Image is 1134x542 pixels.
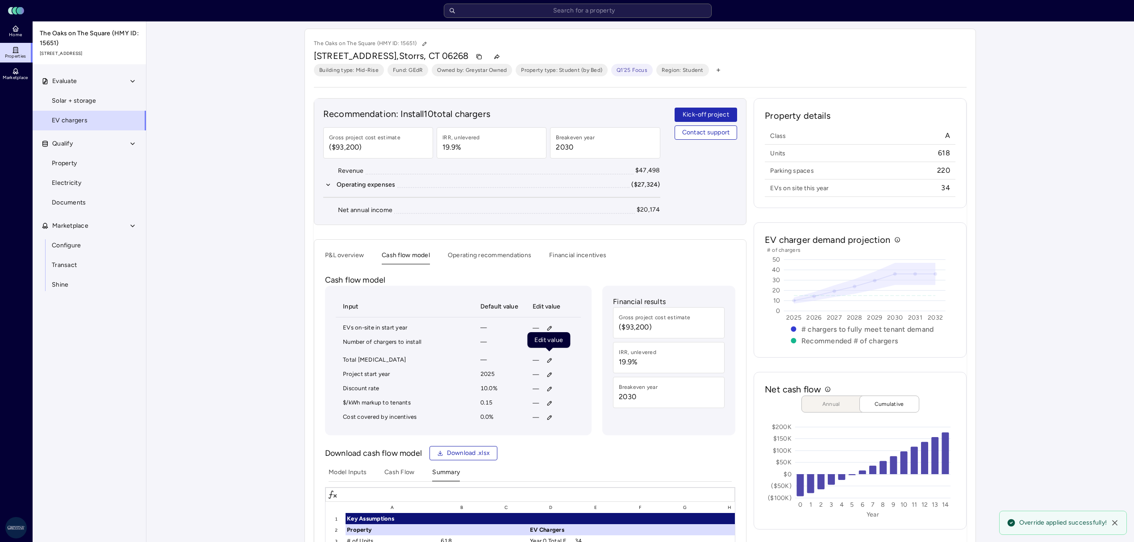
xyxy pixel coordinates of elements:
[847,314,863,321] text: 2028
[801,337,898,345] text: Recommended # of chargers
[473,396,525,410] td: 0.15
[337,180,396,190] div: Operating expenses
[773,435,792,442] text: $150K
[32,91,146,111] a: Solar + storage
[439,502,484,513] div: B
[945,131,950,141] span: A
[33,71,147,91] button: Evaluate
[32,111,146,130] a: EV chargers
[32,173,146,193] a: Electricity
[549,250,606,264] button: Financial incentives
[32,193,146,213] a: Documents
[432,467,460,481] button: Summary
[319,66,379,75] span: Building type: Mid-Rise
[611,64,653,76] button: Q1'25 Focus
[938,148,950,158] span: 618
[329,133,400,142] div: Gross project cost estimate
[765,109,955,129] h2: Property details
[617,66,647,75] span: Q1'25 Focus
[521,66,602,75] span: Property type: Student (by Bed)
[662,66,704,75] span: Region: Student
[809,400,854,409] span: Annual
[772,423,792,431] text: $200K
[776,307,780,315] text: 0
[429,446,498,460] button: Download .xlsx
[533,413,539,422] span: —
[52,158,77,168] span: Property
[388,64,429,76] button: Fund: GEdR
[765,383,821,396] h2: Net cash flow
[784,471,792,478] text: $0
[798,501,802,509] text: 0
[32,275,146,295] a: Shine
[932,501,938,509] text: 13
[325,447,422,459] p: Download cash flow model
[840,501,844,509] text: 4
[707,502,752,513] div: H
[336,321,473,335] td: EVs on-site in start year
[827,314,842,321] text: 2027
[336,353,473,367] td: Total [MEDICAL_DATA]
[937,166,950,175] span: 220
[631,180,660,190] div: ($27,324)
[912,501,917,509] text: 11
[619,348,656,357] div: IRR, unlevered
[444,4,712,18] input: Search for a property
[675,125,738,140] button: Contact support
[346,513,439,524] div: Key Assumptions
[336,396,473,410] td: $/kWh markup to tenants
[928,314,943,321] text: 2032
[773,447,792,454] text: $100K
[346,524,439,535] div: Property
[525,296,581,317] th: Edit value
[770,167,814,175] span: Parking spaces
[473,367,525,382] td: 2025
[323,108,660,120] h2: Recommendation: Install 10 total chargers
[447,448,490,458] span: Download .xlsx
[384,467,414,481] button: Cash Flow
[448,250,531,264] button: Operating recommendations
[942,501,949,509] text: 14
[529,502,573,513] div: D
[770,132,786,140] span: Class
[33,216,147,236] button: Marketplace
[32,236,146,255] a: Configure
[346,502,439,513] div: A
[442,142,480,153] span: 19.9%
[314,50,399,61] span: [STREET_ADDRESS],
[556,133,595,142] div: Breakeven year
[765,233,890,246] h2: EV charger demand projection
[663,502,707,513] div: G
[432,64,512,76] button: Owned by: Greystar Owned
[892,501,896,509] text: 9
[850,501,854,509] text: 5
[768,494,792,502] text: ($100K)
[52,96,96,106] span: Solar + storage
[473,335,525,353] td: —
[33,134,147,154] button: Qualify
[473,353,525,367] td: —
[772,287,780,294] text: 20
[656,64,709,76] button: Region: Student
[772,266,780,274] text: 40
[329,467,367,481] button: Model Inputs
[921,501,928,509] text: 12
[442,133,480,142] div: IRR, unlevered
[809,501,812,509] text: 1
[3,75,28,80] span: Marketplace
[52,221,88,231] span: Marketplace
[830,501,833,509] text: 3
[819,501,823,509] text: 2
[556,142,595,153] span: 2030
[776,459,792,466] text: $50K
[770,184,829,192] span: EVs on site this year
[473,296,525,317] th: Default value
[382,250,430,264] button: Cash flow model
[635,166,660,175] div: $47,498
[323,180,660,190] button: Operating expenses($27,324)
[767,247,800,253] text: # of chargers
[52,198,86,208] span: Documents
[516,64,608,76] button: Property type: Student (by Bed)
[773,297,780,304] text: 10
[787,314,802,321] text: 2025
